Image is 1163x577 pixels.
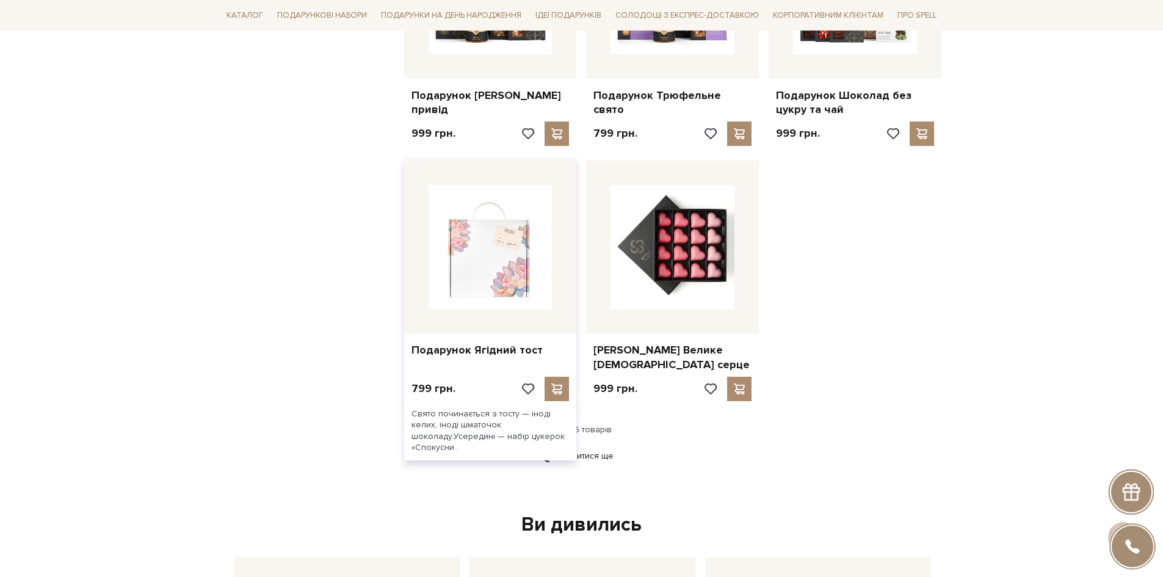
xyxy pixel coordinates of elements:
[776,89,934,117] a: Подарунок Шоколад без цукру та чай
[222,6,268,25] span: Каталог
[610,5,764,26] a: Солодощі з експрес-доставкою
[593,126,637,140] p: 799 грн.
[776,126,820,140] p: 999 грн.
[593,89,752,117] a: Подарунок Трюфельне свято
[376,6,526,25] span: Подарунки на День народження
[411,382,455,396] p: 799 грн.
[593,343,752,372] a: [PERSON_NAME] Велике [DEMOGRAPHIC_DATA] серце
[411,126,455,140] p: 999 грн.
[411,343,570,357] a: Подарунок Ягідний тост
[429,185,553,309] img: Подарунок Ягідний тост
[272,6,372,25] span: Подарункові набори
[542,445,621,466] a: Дивитися ще
[404,401,577,460] div: Свято починається з тосту — іноді келих, іноді шматочок шоколаду.Усередині — набір цукерок «Споку...
[531,6,606,25] span: Ідеї подарунків
[768,5,888,26] a: Корпоративним клієнтам
[593,382,637,396] p: 999 грн.
[893,6,941,25] span: Про Spell
[229,512,935,538] div: Ви дивились
[411,89,570,117] a: Подарунок [PERSON_NAME] привід
[217,424,947,435] div: 16 з 25 товарів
